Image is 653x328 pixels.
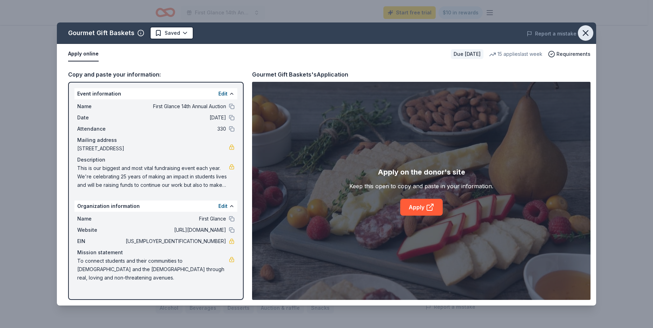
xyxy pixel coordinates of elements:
div: 15 applies last week [489,50,542,58]
span: [URL][DOMAIN_NAME] [124,226,226,234]
span: Website [77,226,124,234]
span: Saved [165,29,180,37]
div: Description [77,156,235,164]
span: Name [77,215,124,223]
div: Event information [74,88,237,99]
div: Organization information [74,201,237,212]
span: First Glance [124,215,226,223]
a: Apply [400,199,443,216]
button: Report a mistake [527,29,576,38]
div: Due [DATE] [451,49,483,59]
button: Edit [218,202,227,210]
span: 330 [124,125,226,133]
div: Gourmet Gift Baskets's Application [252,70,348,79]
span: Attendance [77,125,124,133]
span: Name [77,102,124,111]
button: Saved [150,27,193,39]
span: [DATE] [124,113,226,122]
div: Gourmet Gift Baskets [68,27,134,39]
span: EIN [77,237,124,245]
button: Edit [218,90,227,98]
button: Requirements [548,50,591,58]
span: [US_EMPLOYER_IDENTIFICATION_NUMBER] [124,237,226,245]
span: To connect students and their communities to [DEMOGRAPHIC_DATA] and the [DEMOGRAPHIC_DATA] throug... [77,257,229,282]
span: [STREET_ADDRESS] [77,144,229,153]
span: Date [77,113,124,122]
div: Mission statement [77,248,235,257]
span: Requirements [556,50,591,58]
span: First Glance 14th Annual Auction [124,102,226,111]
div: Mailing address [77,136,235,144]
span: This is our biggest and most vital fundraising event each year. We're celebrating 25 years of mak... [77,164,229,189]
div: Copy and paste your information: [68,70,244,79]
button: Apply online [68,47,99,61]
div: Apply on the donor's site [378,166,465,178]
div: Keep this open to copy and paste in your information. [349,182,493,190]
